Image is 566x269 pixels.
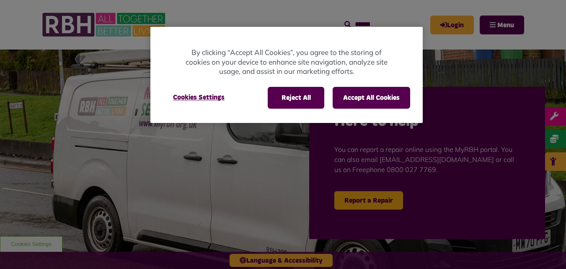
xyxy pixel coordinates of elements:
[184,48,389,76] p: By clicking “Accept All Cookies”, you agree to the storing of cookies on your device to enhance s...
[150,27,423,123] div: Privacy
[163,87,235,108] button: Cookies Settings
[268,87,324,109] button: Reject All
[150,27,423,123] div: Cookie banner
[333,87,410,109] button: Accept All Cookies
